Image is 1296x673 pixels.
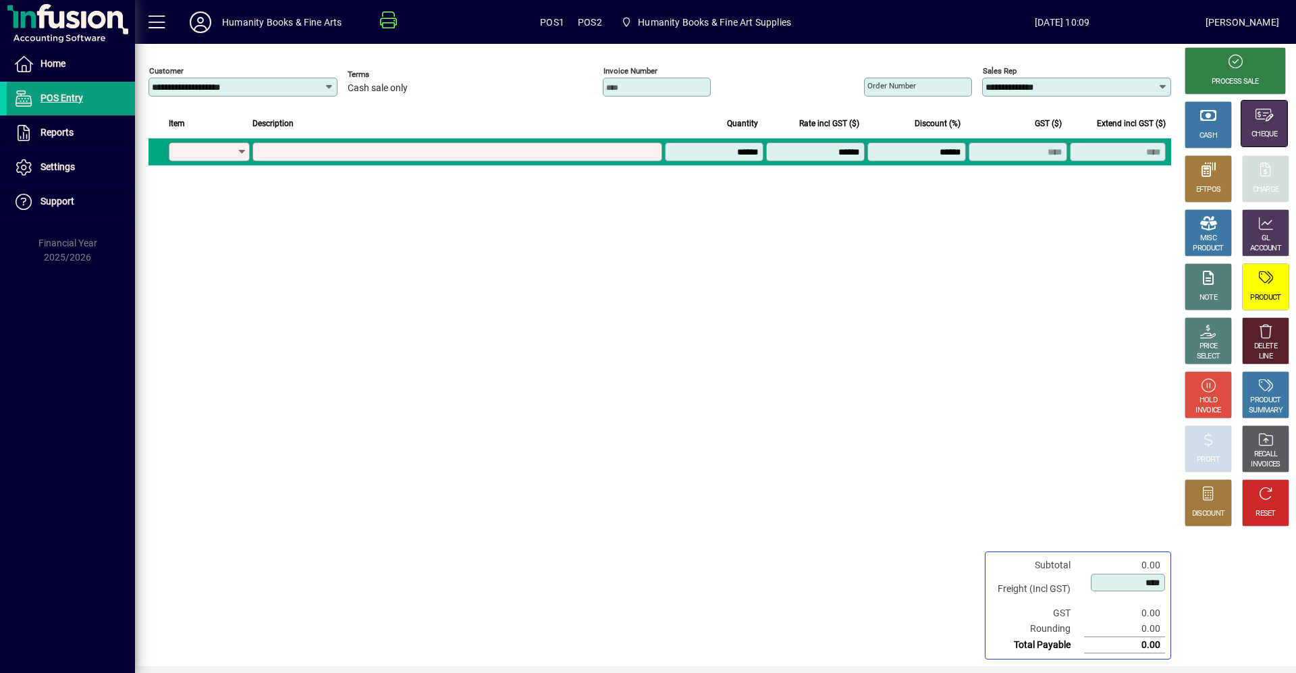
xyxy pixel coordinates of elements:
[169,116,185,131] span: Item
[1250,396,1280,406] div: PRODUCT
[1084,605,1165,621] td: 0.00
[348,83,408,94] span: Cash sale only
[1197,455,1220,465] div: PROFIT
[1212,77,1259,87] div: PROCESS SALE
[1254,342,1277,352] div: DELETE
[1206,11,1279,33] div: [PERSON_NAME]
[578,11,602,33] span: POS2
[179,10,222,34] button: Profile
[1199,131,1217,141] div: CASH
[7,47,135,81] a: Home
[1195,406,1220,416] div: INVOICE
[540,11,564,33] span: POS1
[1259,352,1272,362] div: LINE
[40,92,83,103] span: POS Entry
[1262,234,1270,244] div: GL
[7,185,135,219] a: Support
[991,605,1084,621] td: GST
[1035,116,1062,131] span: GST ($)
[1084,558,1165,573] td: 0.00
[1192,509,1224,519] div: DISCOUNT
[252,116,294,131] span: Description
[1253,185,1279,195] div: CHARGE
[991,558,1084,573] td: Subtotal
[638,11,791,33] span: Humanity Books & Fine Art Supplies
[983,66,1017,76] mat-label: Sales rep
[1193,244,1223,254] div: PRODUCT
[1251,460,1280,470] div: INVOICES
[991,637,1084,653] td: Total Payable
[915,116,961,131] span: Discount (%)
[616,10,796,34] span: Humanity Books & Fine Art Supplies
[7,116,135,150] a: Reports
[603,66,657,76] mat-label: Invoice number
[799,116,859,131] span: Rate incl GST ($)
[1199,396,1217,406] div: HOLD
[40,58,65,69] span: Home
[991,621,1084,637] td: Rounding
[1250,244,1281,254] div: ACCOUNT
[1097,116,1166,131] span: Extend incl GST ($)
[919,11,1206,33] span: [DATE] 10:09
[1250,293,1280,303] div: PRODUCT
[1249,406,1282,416] div: SUMMARY
[1199,342,1218,352] div: PRICE
[7,151,135,184] a: Settings
[867,81,916,90] mat-label: Order number
[1200,234,1216,244] div: MISC
[1254,450,1278,460] div: RECALL
[1251,130,1277,140] div: CHEQUE
[40,127,74,138] span: Reports
[149,66,184,76] mat-label: Customer
[1255,509,1276,519] div: RESET
[1084,637,1165,653] td: 0.00
[1196,185,1221,195] div: EFTPOS
[348,70,429,79] span: Terms
[222,11,342,33] div: Humanity Books & Fine Arts
[1199,293,1217,303] div: NOTE
[991,573,1084,605] td: Freight (Incl GST)
[727,116,758,131] span: Quantity
[40,196,74,207] span: Support
[1084,621,1165,637] td: 0.00
[1197,352,1220,362] div: SELECT
[40,161,75,172] span: Settings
